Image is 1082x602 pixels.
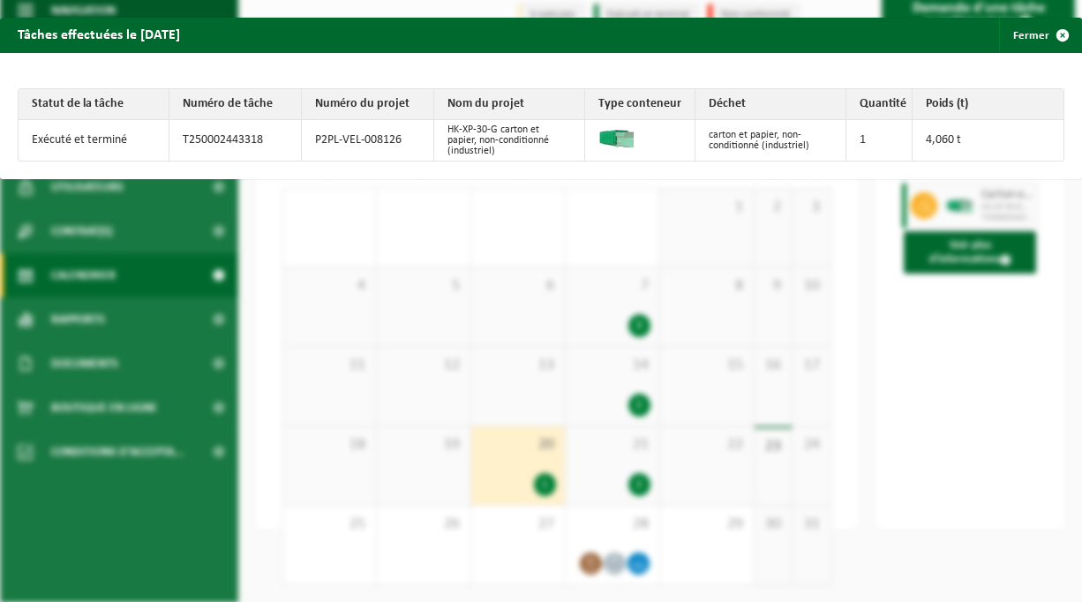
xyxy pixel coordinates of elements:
[434,120,585,161] td: HK-XP-30-G carton et papier, non-conditionné (industriel)
[846,89,913,120] th: Quantité
[999,18,1080,53] button: Fermer
[169,89,302,120] th: Numéro de tâche
[19,89,169,120] th: Statut de la tâche
[695,89,846,120] th: Déchet
[169,120,302,161] td: T250002443318
[19,120,169,161] td: Exécuté et terminé
[598,130,634,147] img: HK-XP-30-GN-00
[302,120,434,161] td: P2PL-VEL-008126
[585,89,695,120] th: Type conteneur
[434,89,585,120] th: Nom du projet
[846,120,913,161] td: 1
[913,120,1063,161] td: 4,060 t
[302,89,434,120] th: Numéro du projet
[913,89,1063,120] th: Poids (t)
[695,120,846,161] td: carton et papier, non-conditionné (industriel)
